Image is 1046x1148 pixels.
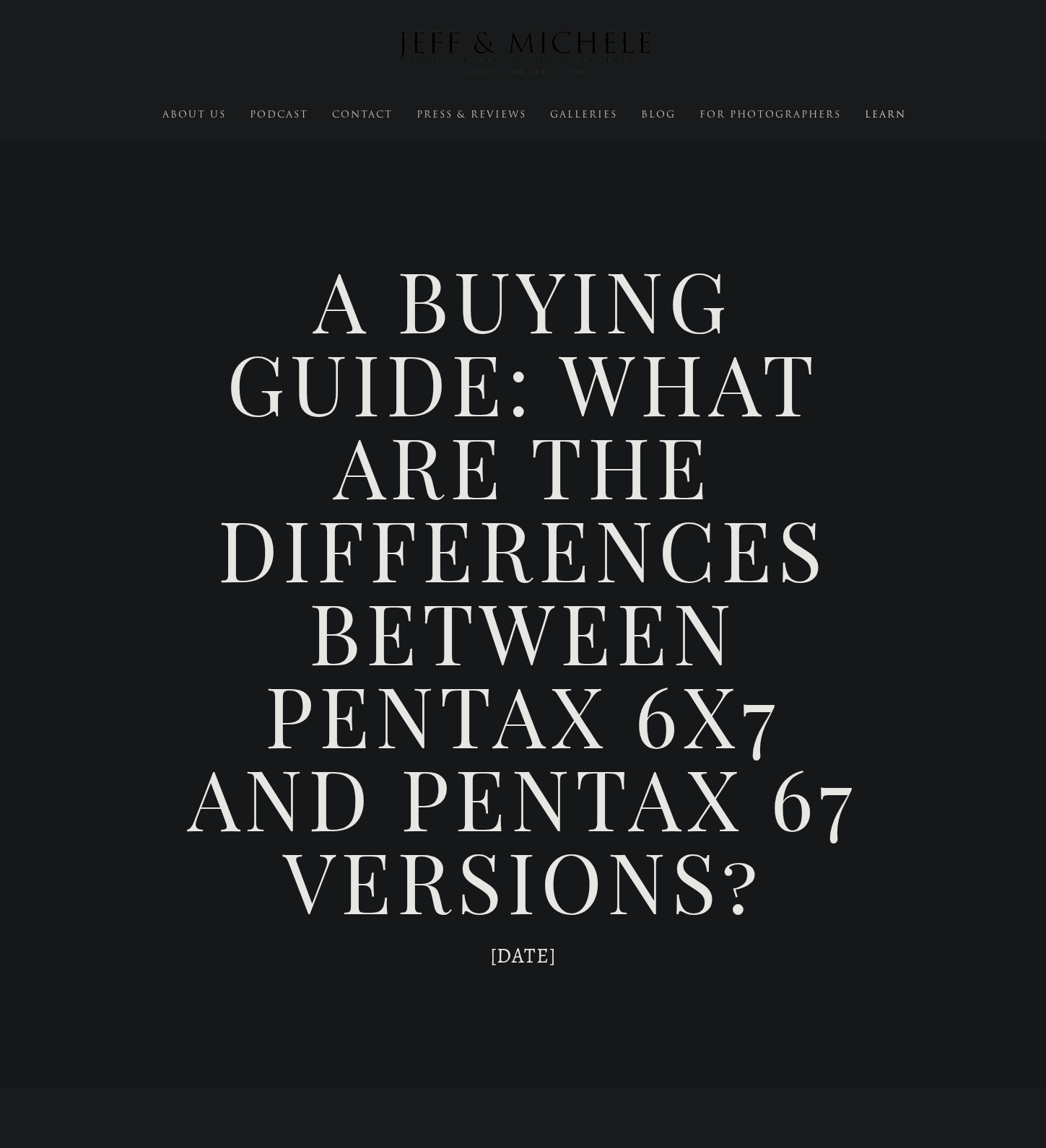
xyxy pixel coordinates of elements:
[865,108,906,121] a: Learn
[550,108,617,121] a: Galleries
[250,108,308,121] span: Podcast
[417,108,526,121] a: Press & Reviews
[699,108,841,121] span: For Photographers
[641,108,676,121] span: Blog
[699,108,841,121] a: For Photographers
[641,108,676,121] a: Blog
[162,108,226,121] span: About Us
[379,18,668,89] img: Louisville Wedding Photographers - Jeff & Michele Wedding Photographers
[332,108,393,121] span: Contact
[490,942,557,970] time: [DATE]
[865,108,906,121] span: Learn
[162,108,226,121] a: About Us
[332,108,393,121] a: Contact
[250,108,308,121] a: Podcast
[177,258,870,921] h1: A Buying Guide: What are the Differences Between Pentax 6x7 and Pentax 67 Versions?
[550,108,617,121] span: Galleries
[417,108,526,121] span: Press & Reviews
